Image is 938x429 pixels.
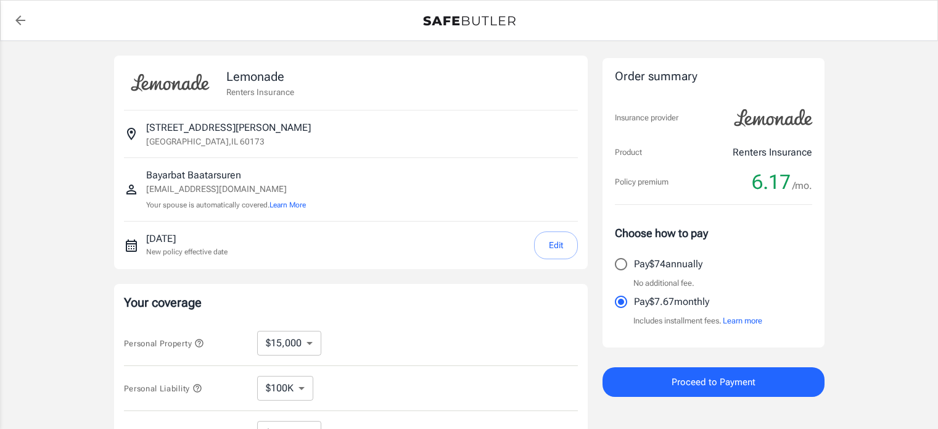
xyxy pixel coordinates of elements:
[615,176,669,188] p: Policy premium
[633,277,694,289] p: No additional fee.
[146,246,228,257] p: New policy effective date
[723,315,762,327] button: Learn more
[146,120,311,135] p: [STREET_ADDRESS][PERSON_NAME]
[633,315,762,327] p: Includes installment fees.
[146,199,306,211] p: Your spouse is automatically covered.
[603,367,825,397] button: Proceed to Payment
[423,16,516,26] img: Back to quotes
[672,374,755,390] span: Proceed to Payment
[226,86,294,98] p: Renters Insurance
[146,231,228,246] p: [DATE]
[124,65,216,100] img: Lemonade
[146,135,265,148] p: [GEOGRAPHIC_DATA] , IL 60173
[634,257,702,272] p: Pay $74 annually
[124,127,139,141] svg: Insured address
[146,168,306,183] p: Bayarbat Baatarsuren
[727,101,820,135] img: Lemonade
[124,384,202,393] span: Personal Liability
[792,177,812,194] span: /mo.
[269,199,306,210] button: Learn More
[8,8,33,33] a: back to quotes
[615,112,678,124] p: Insurance provider
[124,336,204,351] button: Personal Property
[124,294,578,311] p: Your coverage
[615,146,642,159] p: Product
[146,183,306,196] p: [EMAIL_ADDRESS][DOMAIN_NAME]
[124,238,139,253] svg: New policy start date
[124,381,202,396] button: Personal Liability
[226,67,294,86] p: Lemonade
[634,294,709,309] p: Pay $7.67 monthly
[615,68,812,86] div: Order summary
[124,182,139,197] svg: Insured person
[733,145,812,160] p: Renters Insurance
[615,225,812,241] p: Choose how to pay
[752,170,791,194] span: 6.17
[534,231,578,259] button: Edit
[124,339,204,348] span: Personal Property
